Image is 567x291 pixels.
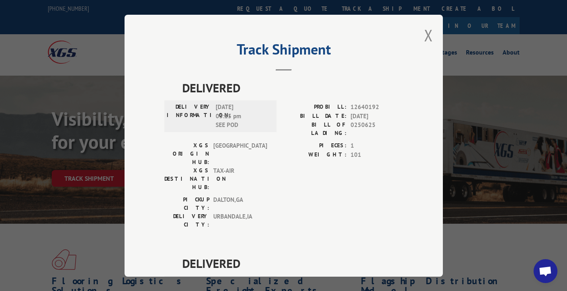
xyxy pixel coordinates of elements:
[216,103,269,130] span: [DATE] 03:15 pm SEE POD
[351,111,403,121] span: [DATE]
[351,150,403,159] span: 101
[284,103,347,112] label: PROBILL:
[213,141,267,166] span: [GEOGRAPHIC_DATA]
[351,103,403,112] span: 12640192
[284,111,347,121] label: BILL DATE:
[284,150,347,159] label: WEIGHT:
[534,259,557,283] div: Open chat
[284,121,347,137] label: BILL OF LADING:
[167,103,212,130] label: DELIVERY INFORMATION:
[213,212,267,229] span: URBANDALE , IA
[213,195,267,212] span: DALTON , GA
[164,212,209,229] label: DELIVERY CITY:
[164,166,209,191] label: XGS DESTINATION HUB:
[351,141,403,150] span: 1
[284,141,347,150] label: PIECES:
[164,141,209,166] label: XGS ORIGIN HUB:
[182,254,403,272] span: DELIVERED
[351,121,403,137] span: 0250625
[213,166,267,191] span: TAX-AIR
[164,195,209,212] label: PICKUP CITY:
[182,79,403,97] span: DELIVERED
[164,44,403,59] h2: Track Shipment
[424,25,433,46] button: Close modal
